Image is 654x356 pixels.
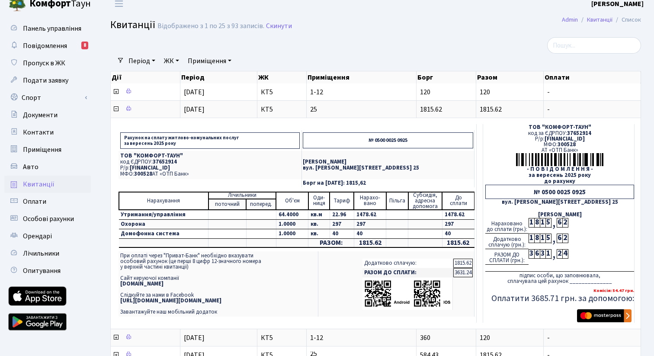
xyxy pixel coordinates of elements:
[330,219,354,229] td: 297
[485,249,529,265] div: РАЗОМ ДО СПЛАТИ (грн.):
[567,129,591,137] span: 37652914
[362,268,453,277] td: РАЗОМ ДО СПЛАТИ:
[420,87,430,97] span: 120
[577,309,632,322] img: Masterpass
[4,72,91,89] a: Подати заявку
[23,110,58,120] span: Документи
[544,71,641,83] th: Оплати
[485,271,634,284] div: підпис особи, що заповнювала, сплачувала цей рахунок ______________
[362,259,453,268] td: Додатково сплачую:
[485,142,634,148] div: МФО:
[184,105,205,114] span: [DATE]
[557,218,562,228] div: 6
[4,106,91,124] a: Документи
[308,219,330,229] td: кв.
[4,20,91,37] a: Панель управління
[4,176,91,193] a: Квитанції
[480,87,490,97] span: 120
[551,249,557,259] div: ,
[540,249,545,259] div: 3
[529,234,534,243] div: 1
[120,297,221,305] b: [URL][DOMAIN_NAME][DOMAIN_NAME]
[485,125,634,130] div: ТОВ "КОМФОРТ-ТАУН"
[485,199,634,205] div: вул. [PERSON_NAME][STREET_ADDRESS] 25
[557,249,562,259] div: 2
[303,165,473,171] p: вул. [PERSON_NAME][STREET_ADDRESS] 25
[485,148,634,153] div: АТ «ОТП Банк»
[111,71,180,83] th: Дії
[545,249,551,259] div: 1
[261,334,303,341] span: КТ5
[562,249,568,259] div: 4
[354,192,386,210] td: Нарахо- вано
[23,128,54,137] span: Контакти
[480,105,502,114] span: 1815.62
[180,71,257,83] th: Період
[120,132,300,149] p: Рахунок на сплату житлово-комунальних послуг за вересень 2025 року
[442,219,474,229] td: 297
[23,266,61,276] span: Опитування
[485,185,634,199] div: № 0500 0025 0925
[276,229,308,238] td: 1.0000
[330,229,354,238] td: 40
[545,135,585,143] span: [FINANCIAL_ID]
[23,180,54,189] span: Квитанції
[534,234,540,243] div: 8
[23,24,81,33] span: Панель управління
[23,41,67,51] span: Повідомлення
[23,231,52,241] span: Орендарі
[184,54,235,68] a: Приміщення
[120,280,163,288] b: [DOMAIN_NAME]
[485,173,634,178] div: за вересень 2025 року
[534,218,540,228] div: 8
[408,192,442,210] td: Субсидія, адресна допомога
[4,158,91,176] a: Авто
[547,89,637,96] span: -
[208,199,246,210] td: поточний
[307,71,417,83] th: Приміщення
[545,234,551,243] div: 5
[547,106,637,113] span: -
[330,192,354,210] td: Тариф
[266,22,292,30] a: Скинути
[4,124,91,141] a: Контакти
[4,55,91,72] a: Пропуск в ЖК
[23,214,74,224] span: Особові рахунки
[4,262,91,279] a: Опитування
[551,234,557,244] div: ,
[529,249,534,259] div: 3
[612,15,641,25] li: Список
[23,145,61,154] span: Приміщення
[119,192,208,210] td: Нарахування
[485,167,634,172] div: - П О В І Д О М Л Е Н Н Я -
[184,87,205,97] span: [DATE]
[485,234,529,249] div: Додатково сплачую (грн.):
[208,192,276,199] td: Лічильники
[485,218,529,234] div: Нараховано до сплати (грн.):
[562,218,568,228] div: 2
[119,251,318,317] td: При оплаті через "Приват-Банк" необхідно вказувати особовий рахунок (це перші 8 цифр 12-значного ...
[310,106,413,113] span: 25
[547,37,641,54] input: Пошук...
[125,54,159,68] a: Період
[442,238,474,247] td: 1815.62
[540,218,545,228] div: 1
[308,192,330,210] td: Оди- ниця
[119,210,208,220] td: Утримання/управління
[364,279,451,308] img: apps-qrcodes.png
[153,158,177,166] span: 37652914
[4,141,91,158] a: Приміщення
[119,229,208,238] td: Домофонна система
[134,170,152,178] span: 300528
[310,334,413,341] span: 1-12
[303,180,473,186] p: Борг на [DATE]: 1815,62
[276,219,308,229] td: 1.0000
[157,22,264,30] div: Відображено з 1 по 25 з 93 записів.
[303,159,473,165] p: [PERSON_NAME]
[303,132,473,148] p: № 0500 0025 0925
[534,249,540,259] div: 6
[485,293,634,304] h5: Оплатити 3685.71 грн. за допомогою:
[529,218,534,228] div: 1
[130,164,170,172] span: [FINANCIAL_ID]
[442,210,474,220] td: 1478.62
